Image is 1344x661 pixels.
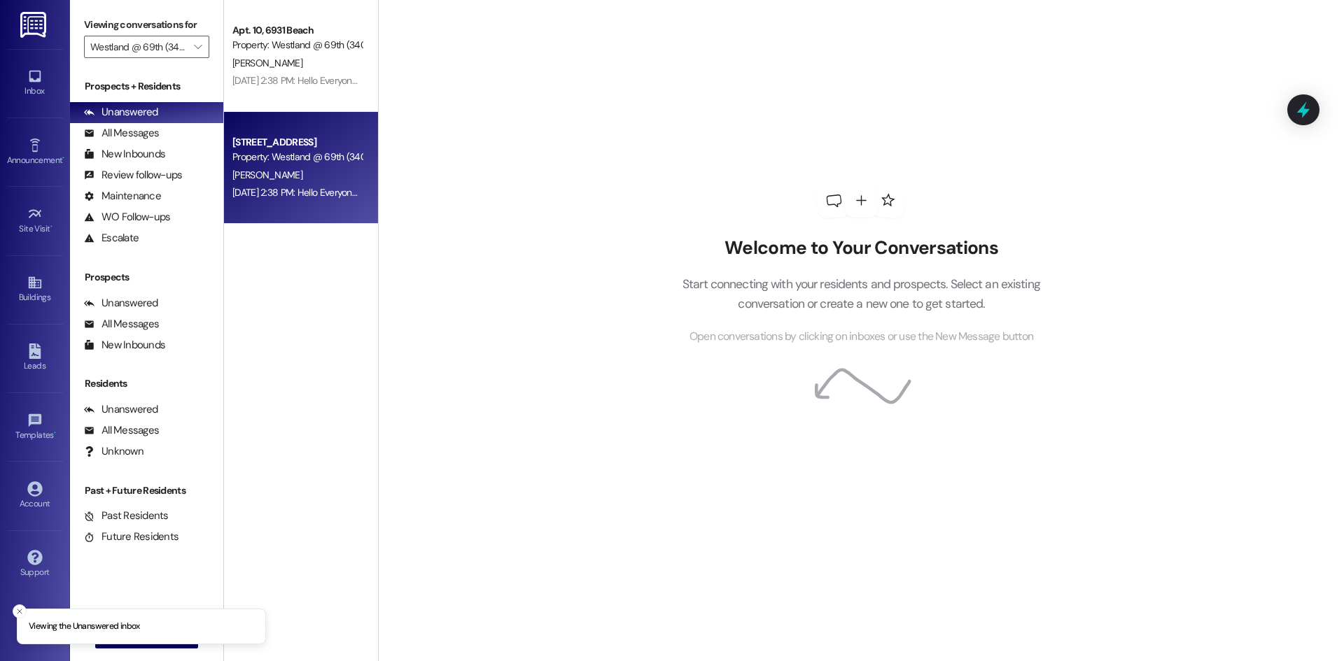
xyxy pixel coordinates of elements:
[232,169,302,181] span: [PERSON_NAME]
[689,328,1033,346] span: Open conversations by clicking on inboxes or use the New Message button
[70,483,223,498] div: Past + Future Residents
[84,126,159,141] div: All Messages
[54,428,56,438] span: •
[90,36,187,58] input: All communities
[661,237,1061,260] h2: Welcome to Your Conversations
[62,153,64,163] span: •
[84,105,158,120] div: Unanswered
[84,317,159,332] div: All Messages
[70,376,223,391] div: Residents
[20,12,49,38] img: ResiDesk Logo
[232,23,362,38] div: Apt. 10, 6931 Beach
[84,147,165,162] div: New Inbounds
[84,402,158,417] div: Unanswered
[84,231,139,246] div: Escalate
[29,620,140,633] p: Viewing the Unanswered inbox
[84,444,143,459] div: Unknown
[84,296,158,311] div: Unanswered
[84,338,165,353] div: New Inbounds
[232,57,302,69] span: [PERSON_NAME]
[84,423,159,438] div: All Messages
[232,38,362,52] div: Property: Westland @ 69th (3400)
[7,546,63,583] a: Support
[7,271,63,308] a: Buildings
[50,222,52,232] span: •
[7,339,63,377] a: Leads
[232,150,362,164] div: Property: Westland @ 69th (3400)
[7,64,63,102] a: Inbox
[7,408,63,446] a: Templates •
[232,135,362,150] div: [STREET_ADDRESS]
[70,270,223,285] div: Prospects
[84,509,169,523] div: Past Residents
[7,202,63,240] a: Site Visit •
[13,604,27,618] button: Close toast
[70,79,223,94] div: Prospects + Residents
[84,189,161,204] div: Maintenance
[194,41,202,52] i: 
[7,477,63,515] a: Account
[84,168,182,183] div: Review follow-ups
[84,14,209,36] label: Viewing conversations for
[84,529,178,544] div: Future Residents
[661,274,1061,314] p: Start connecting with your residents and prospects. Select an existing conversation or create a n...
[84,210,170,225] div: WO Follow-ups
